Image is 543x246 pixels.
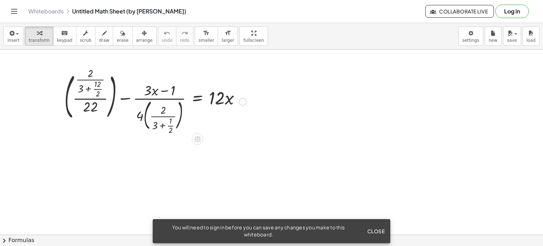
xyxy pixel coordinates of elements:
span: undo [162,38,173,43]
button: format_sizelarger [218,27,238,46]
span: larger [222,38,234,43]
button: Log in [495,5,529,18]
span: arrange [136,38,153,43]
span: Collaborate Live [431,8,488,15]
span: insert [7,38,19,43]
span: new [489,38,497,43]
span: draw [99,38,110,43]
span: transform [29,38,49,43]
div: Apply the same math to both sides of the equation [192,133,203,144]
i: redo [181,29,188,38]
button: insert [4,27,23,46]
button: fullscreen [239,27,268,46]
a: Whiteboards [28,8,64,15]
button: scrub [76,27,95,46]
button: new [485,27,502,46]
span: scrub [80,38,92,43]
span: fullscreen [243,38,264,43]
button: undoundo [158,27,176,46]
button: arrange [132,27,157,46]
span: redo [180,38,189,43]
button: Collaborate Live [425,5,494,18]
button: Toggle navigation [8,6,20,17]
i: keyboard [61,29,68,38]
button: draw [95,27,113,46]
span: smaller [199,38,214,43]
i: undo [164,29,170,38]
button: Close [364,225,387,238]
span: load [526,38,536,43]
button: load [522,27,539,46]
div: You will need to sign in before you can save any changes you make to this whiteboard. [158,224,358,238]
span: save [507,38,517,43]
button: transform [25,27,53,46]
button: redoredo [176,27,193,46]
span: Close [367,228,385,234]
button: settings [459,27,483,46]
span: settings [462,38,479,43]
button: save [503,27,521,46]
button: format_sizesmaller [195,27,218,46]
button: erase [113,27,132,46]
span: keypad [57,38,72,43]
button: keyboardkeypad [53,27,76,46]
i: format_size [203,29,210,38]
i: format_size [224,29,231,38]
span: erase [117,38,128,43]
